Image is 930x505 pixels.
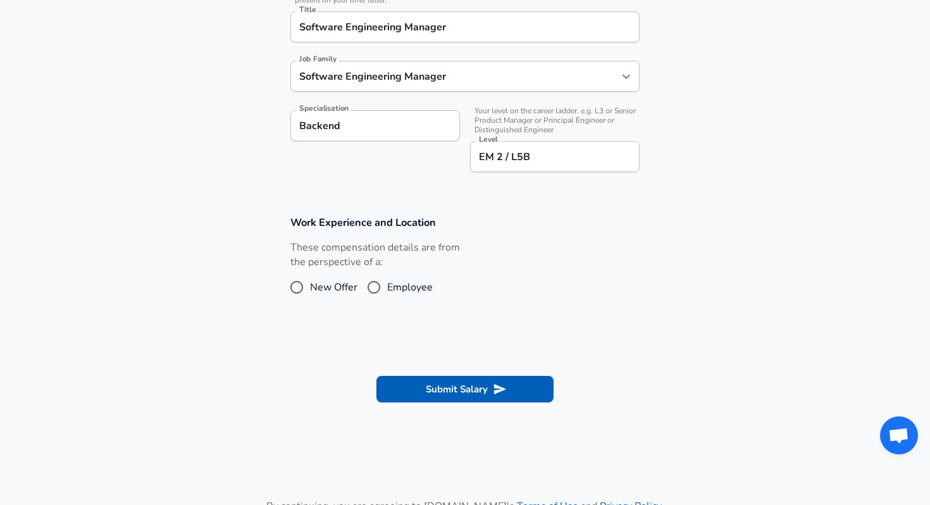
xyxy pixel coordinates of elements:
[479,135,498,143] label: Level
[476,147,634,166] input: L3
[299,6,316,13] label: Title
[290,240,460,270] label: These compensation details are from the perspective of a:
[296,66,615,86] input: Software Engineer
[290,215,640,230] h3: Work Experience and Location
[299,104,349,112] label: Specialisation
[310,280,357,295] span: New Offer
[296,17,634,37] input: Software Engineer
[880,416,918,454] div: Open chat
[617,68,635,85] button: Open
[299,55,337,63] label: Job Family
[470,106,640,135] span: Your level on the career ladder. e.g. L3 or Senior Product Manager or Principal Engineer or Disti...
[376,376,554,402] button: Submit Salary
[290,110,460,141] input: Specialisation
[387,280,433,295] span: Employee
